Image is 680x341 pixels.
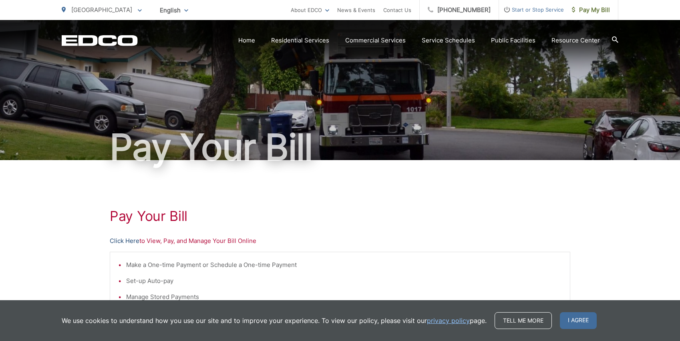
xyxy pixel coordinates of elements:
[422,36,475,45] a: Service Schedules
[337,5,375,15] a: News & Events
[551,36,600,45] a: Resource Center
[572,5,610,15] span: Pay My Bill
[427,316,470,325] a: privacy policy
[110,236,570,246] p: to View, Pay, and Manage Your Bill Online
[126,292,562,302] li: Manage Stored Payments
[495,312,552,329] a: Tell me more
[560,312,597,329] span: I agree
[271,36,329,45] a: Residential Services
[62,35,138,46] a: EDCD logo. Return to the homepage.
[154,3,194,17] span: English
[110,208,570,224] h1: Pay Your Bill
[126,260,562,270] li: Make a One-time Payment or Schedule a One-time Payment
[291,5,329,15] a: About EDCO
[71,6,132,14] span: [GEOGRAPHIC_DATA]
[110,236,139,246] a: Click Here
[62,127,618,167] h1: Pay Your Bill
[345,36,406,45] a: Commercial Services
[491,36,535,45] a: Public Facilities
[62,316,487,325] p: We use cookies to understand how you use our site and to improve your experience. To view our pol...
[238,36,255,45] a: Home
[383,5,411,15] a: Contact Us
[126,276,562,286] li: Set-up Auto-pay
